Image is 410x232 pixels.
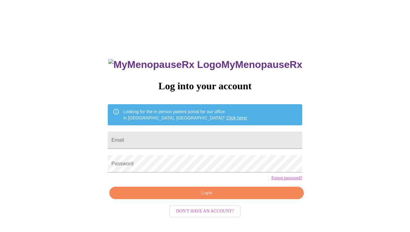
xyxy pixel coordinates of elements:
span: Don't have an account? [176,207,234,215]
button: Login [109,187,304,199]
h3: MyMenopauseRx [108,59,302,70]
a: Don't have an account? [168,208,242,213]
img: MyMenopauseRx Logo [108,59,221,70]
a: Forgot password? [271,176,302,181]
div: Looking for the in person patient portal for our office in [GEOGRAPHIC_DATA], [GEOGRAPHIC_DATA]? [123,106,247,123]
button: Don't have an account? [169,205,241,217]
span: Login [116,189,297,197]
a: Click here! [226,115,247,120]
h3: Log into your account [108,80,302,92]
